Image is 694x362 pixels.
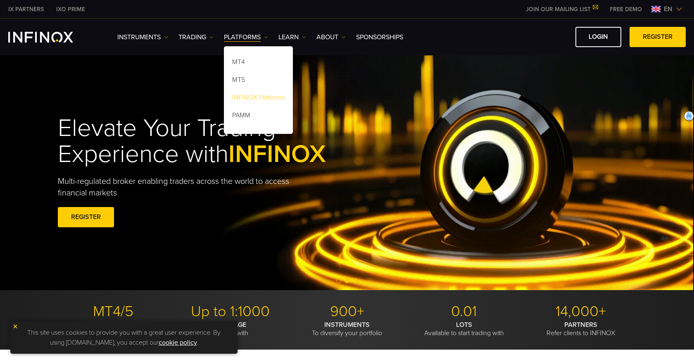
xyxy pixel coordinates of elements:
[214,321,246,329] strong: LEVERAGE
[520,6,604,13] a: JOIN OUR MAILING LIST
[58,302,169,321] p: MT4/5
[2,5,50,14] a: INFINOX
[575,27,621,47] a: LOGIN
[316,32,346,42] a: ABOUT
[224,32,268,42] a: PLATFORMS
[345,278,349,283] span: Go to slide 2
[456,321,472,329] strong: LOTS
[12,324,18,329] img: yellow close icon
[178,32,214,42] a: TRADING
[50,5,91,14] a: INFINOX
[14,326,233,350] p: This site uses cookies to provide you with a great user experience. By using [DOMAIN_NAME], you a...
[224,55,293,72] a: MT4
[564,321,597,329] strong: PARTNERS
[292,302,402,321] p: 900+
[409,321,519,337] p: Available to start trading with
[356,32,403,42] a: SPONSORSHIPS
[8,32,93,43] a: INFINOX Logo
[175,321,285,337] p: To trade with
[58,321,169,337] p: With modern trading tools
[292,321,402,337] p: To diversify your portfolio
[228,139,326,169] span: INFINOX
[117,32,168,42] a: Instruments
[525,302,636,321] p: 14,000+
[224,72,293,90] a: MT5
[278,32,306,42] a: Learn
[95,321,132,329] strong: PLATFORMS
[324,321,370,329] strong: INSTRUMENTS
[58,115,364,167] h1: Elevate Your Trading Experience with
[175,302,285,321] p: Up to 1:1000
[159,338,197,347] a: cookie policy
[224,90,293,108] a: INFINOX Platforms
[661,4,676,14] span: en
[409,302,519,321] p: 0.01
[336,278,341,283] span: Go to slide 1
[525,321,636,337] p: Refer clients to INFINOX
[224,108,293,126] a: PAMM
[58,176,303,199] p: Multi-regulated broker enabling traders across the world to access financial markets
[58,207,114,227] a: REGISTER
[353,278,358,283] span: Go to slide 3
[604,5,648,14] a: INFINOX MENU
[630,27,686,47] a: REGISTER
